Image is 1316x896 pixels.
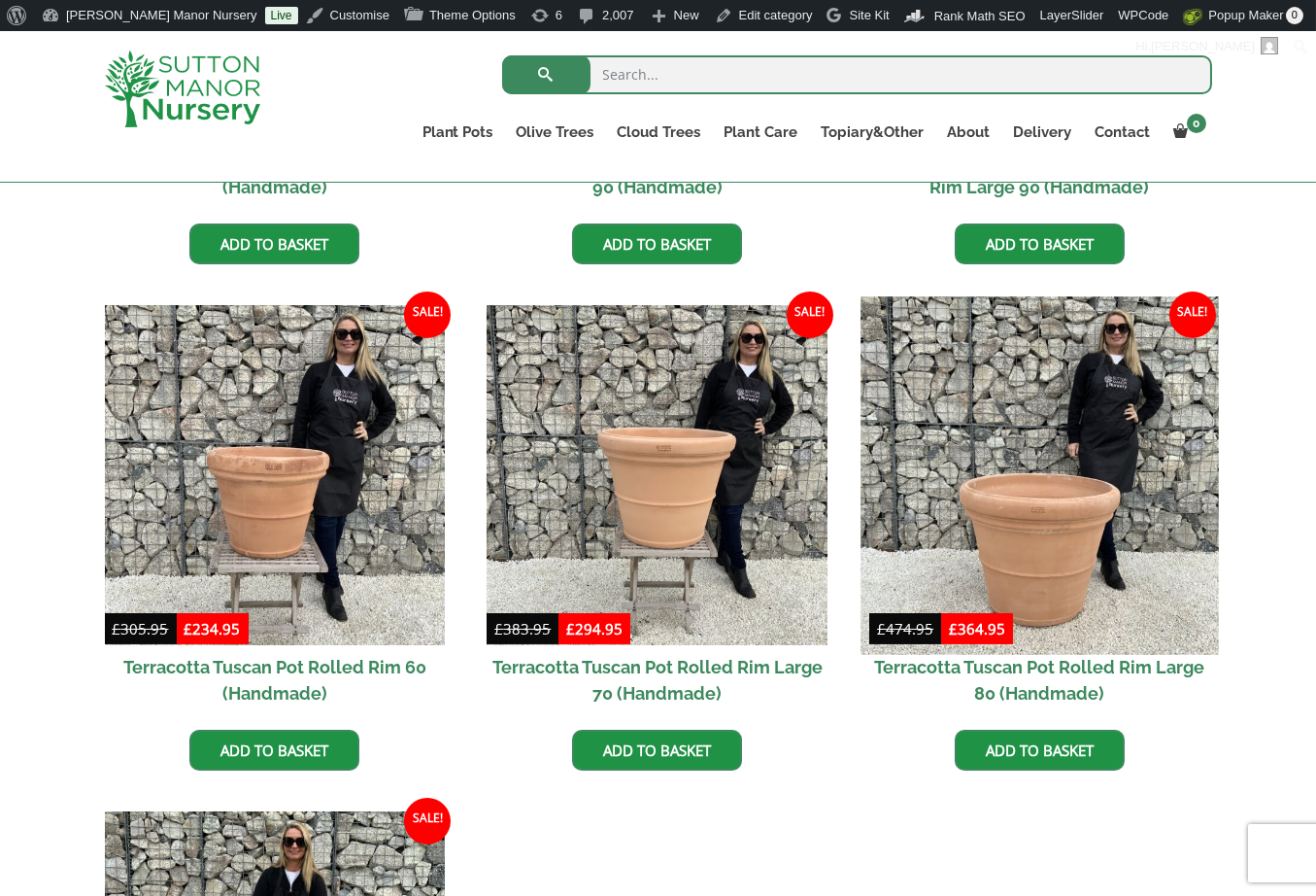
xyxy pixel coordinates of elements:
[105,645,446,715] h2: Terracotta Tuscan Pot Rolled Rim 60 (Handmade)
[713,119,810,146] a: Plant Care
[787,292,833,338] span: Sale!
[502,55,1212,94] input: Search...
[185,619,193,638] span: £
[877,619,933,638] bdi: 474.95
[494,619,503,638] span: £
[869,305,1210,716] a: Sale! Terracotta Tuscan Pot Rolled Rim Large 80 (Handmade)
[955,224,1125,264] a: Add to basket: “Terracotta Tuscan Pot Garland Rolled Rim Large 90 (Handmade)”
[1187,114,1206,133] span: 0
[869,645,1210,715] h2: Terracotta Tuscan Pot Rolled Rim Large 80 (Handmade)
[949,619,1005,638] bdi: 364.95
[606,119,713,146] a: Cloud Trees
[1084,119,1163,146] a: Contact
[105,305,446,716] a: Sale! Terracotta Tuscan Pot Rolled Rim 60 (Handmade)
[566,619,623,638] bdi: 294.95
[487,645,827,715] h2: Terracotta Tuscan Pot Rolled Rim Large 70 (Handmade)
[105,305,446,646] img: Terracotta Tuscan Pot Rolled Rim 60 (Handmade)
[1151,39,1255,53] span: [PERSON_NAME]
[849,8,889,22] span: Site Kit
[1286,7,1303,24] span: 0
[1129,31,1286,62] a: Hi,
[487,305,827,646] img: Terracotta Tuscan Pot Rolled Rim Large 70 (Handmade)
[105,51,260,127] img: logo
[860,296,1218,654] img: Terracotta Tuscan Pot Rolled Rim Large 80 (Handmade)
[934,9,1026,23] span: Rank Math SEO
[877,619,886,638] span: £
[404,292,451,338] span: Sale!
[810,119,936,146] a: Topiary&Other
[572,224,742,264] a: Add to basket: “Terracotta Tuscan Pot Rolled Rim Large 90 (Handmade)”
[1163,119,1212,146] a: 0
[265,7,298,24] a: Live
[487,305,827,716] a: Sale! Terracotta Tuscan Pot Rolled Rim Large 70 (Handmade)
[185,619,241,638] bdi: 234.95
[936,119,1002,146] a: About
[411,119,505,146] a: Plant Pots
[113,619,121,638] span: £
[566,619,575,638] span: £
[572,730,742,771] a: Add to basket: “Terracotta Tuscan Pot Rolled Rim Large 70 (Handmade)”
[113,619,169,638] bdi: 305.95
[505,119,606,146] a: Olive Trees
[1002,119,1084,146] a: Delivery
[955,730,1125,771] a: Add to basket: “Terracotta Tuscan Pot Rolled Rim Large 80 (Handmade)”
[189,730,359,771] a: Add to basket: “Terracotta Tuscan Pot Rolled Rim 60 (Handmade)”
[404,798,451,844] span: Sale!
[189,224,359,264] a: Add to basket: “Terracotta Tuscan Pot Rolled Rim 65 (Handmade)”
[494,619,551,638] bdi: 383.95
[1169,292,1216,338] span: Sale!
[949,619,958,638] span: £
